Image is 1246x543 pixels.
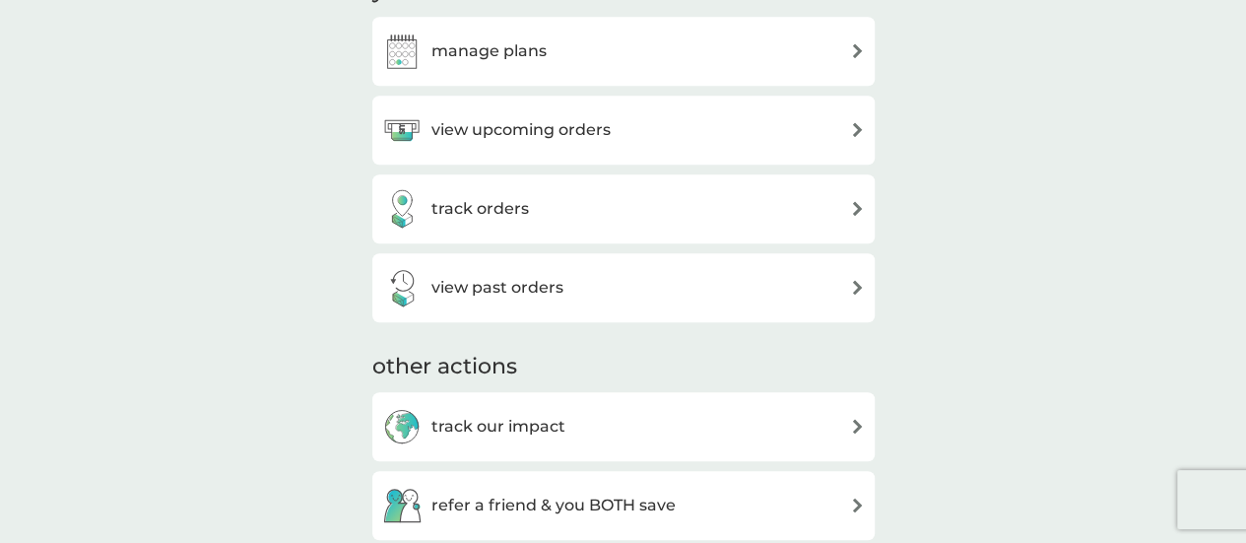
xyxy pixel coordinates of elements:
[850,201,865,216] img: arrow right
[431,38,547,64] h3: manage plans
[431,117,611,143] h3: view upcoming orders
[431,275,563,301] h3: view past orders
[850,419,865,434] img: arrow right
[372,352,517,382] h3: other actions
[850,280,865,295] img: arrow right
[850,122,865,137] img: arrow right
[850,498,865,512] img: arrow right
[431,493,676,518] h3: refer a friend & you BOTH save
[850,43,865,58] img: arrow right
[431,196,529,222] h3: track orders
[431,414,565,440] h3: track our impact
